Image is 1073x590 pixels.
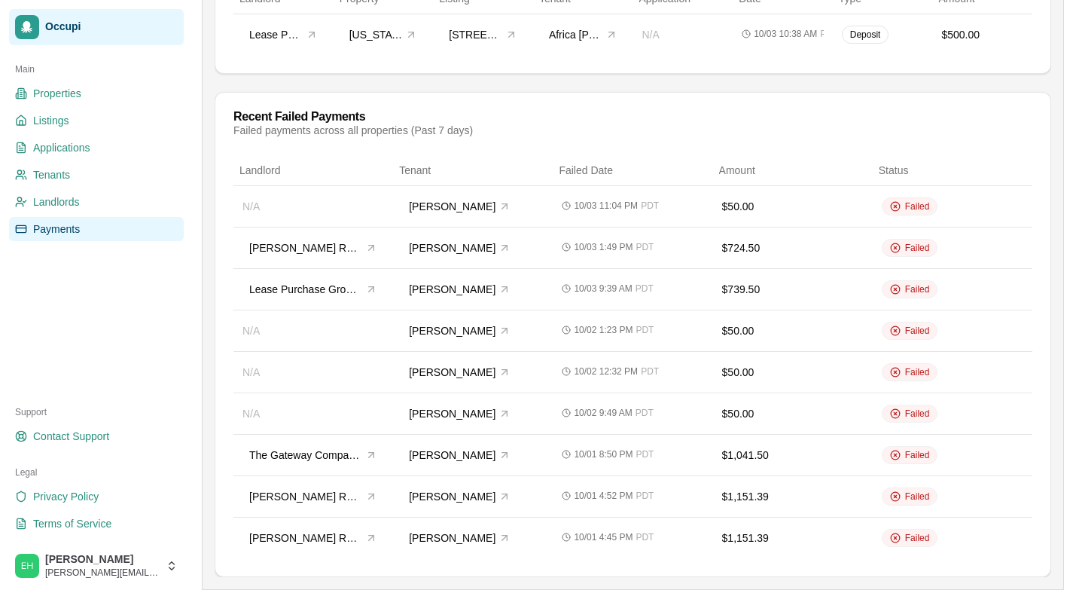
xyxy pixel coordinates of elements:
a: Occupi [9,9,184,45]
span: Failed [905,325,930,337]
a: Applications [9,136,184,160]
span: Failed [905,366,930,378]
button: [PERSON_NAME] Realty Company [242,237,384,259]
a: Landlords [9,190,184,214]
button: [PERSON_NAME] Realty Company [242,527,384,549]
span: The Gateway Companies [249,448,362,463]
div: $1,151.39 [722,530,864,546]
span: PDT [636,241,654,253]
span: 10/01 4:45 PM [574,531,633,543]
div: $50.00 [722,365,864,380]
div: $500.00 [941,27,1023,42]
button: [PERSON_NAME] [402,361,517,384]
a: Properties [9,81,184,105]
a: Terms of Service [9,512,184,536]
button: Lease Purchase Group, LLC [242,278,384,301]
span: Properties [33,86,81,101]
span: Failed [905,532,930,544]
span: Failed [905,283,930,295]
button: [US_STATE] Area Rental Properties, LLC [343,23,425,46]
button: [PERSON_NAME] [402,402,517,425]
span: PDT [636,490,654,502]
span: Terms of Service [33,516,111,531]
div: $50.00 [722,406,864,421]
span: PDT [636,283,654,295]
span: PDT [636,407,654,419]
span: 10/03 10:38 AM [754,28,817,40]
span: 10/03 1:49 PM [574,241,633,253]
div: $50.00 [722,199,864,214]
span: 10/01 4:52 PM [574,490,633,502]
div: $1,041.50 [722,448,864,463]
span: PDT [636,531,654,543]
button: [PERSON_NAME] Realty Company [242,485,384,508]
span: N/A [242,200,260,212]
div: $724.50 [722,240,864,255]
span: Landlords [33,194,80,209]
span: [STREET_ADDRESS] [449,27,502,42]
span: [PERSON_NAME] [409,323,495,338]
span: [PERSON_NAME] Realty Company [249,489,362,504]
div: $50.00 [722,323,864,338]
div: Legal [9,460,184,485]
span: Amount [719,164,755,176]
span: [PERSON_NAME] [409,365,495,380]
span: 10/03 9:39 AM [574,283,632,295]
span: Deposit [850,29,881,41]
span: 10/03 11:04 PM [574,200,638,212]
span: Failed [905,491,930,503]
span: [PERSON_NAME] [409,240,495,255]
span: Privacy Policy [33,489,99,504]
span: [PERSON_NAME][EMAIL_ADDRESS][DOMAIN_NAME] [45,567,160,579]
a: Contact Support [9,424,184,448]
span: Occupi [45,20,178,34]
span: Tenant [399,164,431,176]
span: Failed [905,408,930,420]
button: [PERSON_NAME] [402,444,517,466]
a: Payments [9,217,184,241]
button: [STREET_ADDRESS] [442,23,524,46]
span: 10/02 9:49 AM [574,407,632,419]
span: Failed [905,200,930,212]
span: Contact Support [33,429,109,444]
div: $739.50 [722,282,864,297]
a: Privacy Policy [9,485,184,509]
a: Listings [9,109,184,133]
span: [PERSON_NAME] [409,199,495,214]
span: Lease Purchase Group, LLC [249,282,362,297]
span: N/A [242,408,260,420]
span: N/A [642,29,660,41]
div: Support [9,400,184,424]
span: PDT [636,324,654,336]
span: Tenants [33,167,70,182]
div: Failed payments across all properties (Past 7 days) [233,123,473,138]
span: 10/02 12:32 PM [574,365,638,378]
span: [PERSON_NAME] Realty Company [249,240,362,255]
button: [PERSON_NAME] [402,527,517,549]
button: The Gateway Companies [242,444,384,466]
img: Emily Hart [15,554,39,578]
span: [PERSON_NAME] Realty Company [249,530,362,546]
button: Africa [PERSON_NAME] [542,23,624,46]
span: N/A [242,325,260,337]
span: Failed [905,449,930,461]
span: PDT [636,448,654,460]
span: Payments [33,222,80,237]
button: [PERSON_NAME] [402,195,517,218]
span: Landlord [239,164,281,176]
button: [PERSON_NAME] [402,485,517,508]
span: [PERSON_NAME] [45,553,160,567]
span: PDT [820,28,838,40]
span: 10/01 8:50 PM [574,448,633,460]
a: Tenants [9,163,184,187]
span: Failed Date [559,164,613,176]
span: 10/02 1:23 PM [574,324,633,336]
span: Applications [33,140,90,155]
span: [PERSON_NAME] [409,530,495,546]
span: [PERSON_NAME] [409,489,495,504]
button: [PERSON_NAME] [402,237,517,259]
button: Emily Hart[PERSON_NAME][PERSON_NAME][EMAIL_ADDRESS][DOMAIN_NAME] [9,548,184,584]
span: [PERSON_NAME] [409,406,495,421]
button: [PERSON_NAME] [402,319,517,342]
button: Lease Purchase Group, LLC [242,23,325,46]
